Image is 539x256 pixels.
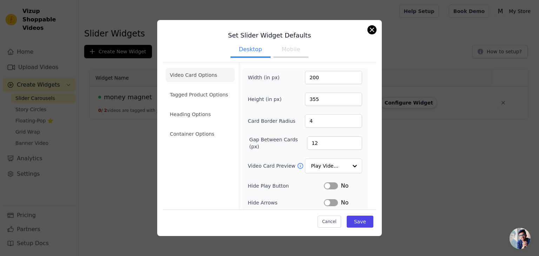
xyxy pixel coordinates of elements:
[248,162,297,169] label: Video Card Preview
[248,182,324,189] label: Hide Play Button
[166,127,235,141] li: Container Options
[510,228,531,249] div: Open chat
[318,216,341,228] button: Cancel
[248,96,286,103] label: Height (in px)
[249,136,307,150] label: Gap Between Cards (px)
[248,74,286,81] label: Width (in px)
[341,182,348,190] span: No
[166,107,235,121] li: Heading Options
[231,42,271,58] button: Desktop
[368,26,376,34] button: Close modal
[273,42,308,58] button: Mobile
[341,198,348,207] span: No
[347,216,373,228] button: Save
[166,68,235,82] li: Video Card Options
[248,117,295,124] label: Card Border Radius
[163,31,376,40] h3: Set Slider Widget Defaults
[166,88,235,102] li: Tagged Product Options
[248,199,324,206] label: Hide Arrows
